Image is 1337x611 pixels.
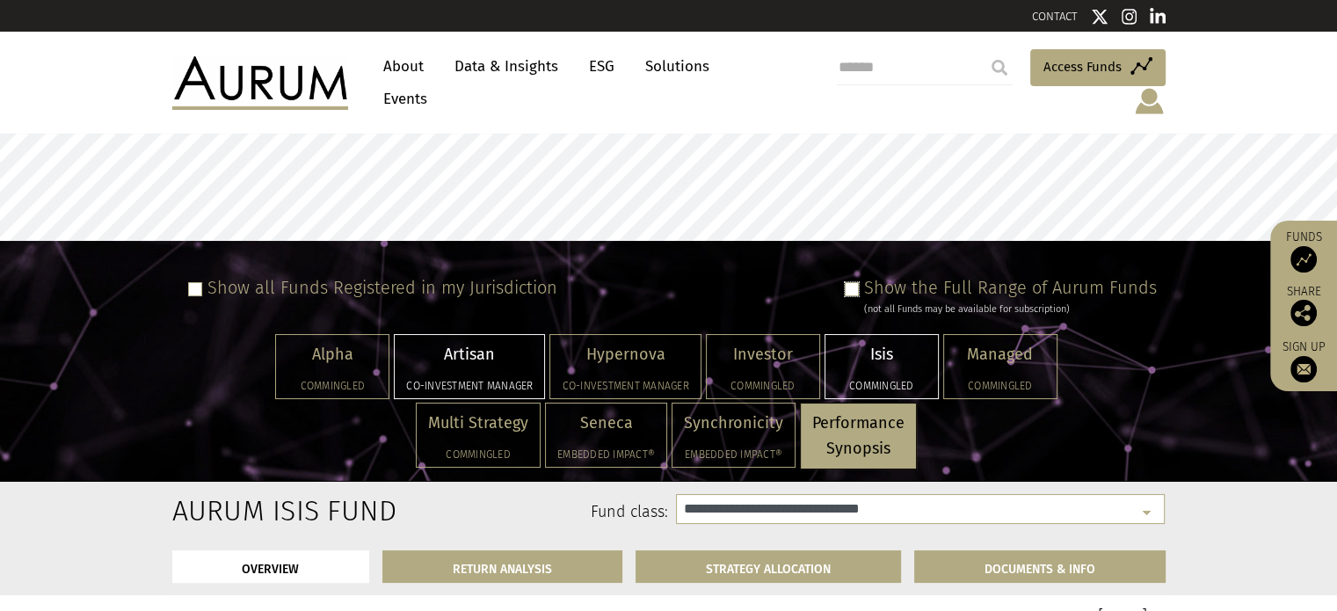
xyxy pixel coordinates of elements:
[428,411,528,436] p: Multi Strategy
[1122,8,1137,25] img: Instagram icon
[956,342,1045,367] p: Managed
[374,50,432,83] a: About
[382,550,622,583] a: RETURN ANALYSIS
[914,550,1166,583] a: DOCUMENTS & INFO
[1279,286,1328,326] div: Share
[580,50,623,83] a: ESG
[636,550,901,583] a: STRATEGY ALLOCATION
[982,50,1017,85] input: Submit
[684,449,783,460] h5: Embedded Impact®
[446,50,567,83] a: Data & Insights
[562,342,688,367] p: Hypernova
[864,302,1157,317] div: (not all Funds may be available for subscription)
[557,449,655,460] h5: Embedded Impact®
[1279,229,1328,273] a: Funds
[374,83,427,115] a: Events
[718,342,808,367] p: Investor
[1279,339,1328,382] a: Sign up
[684,411,783,436] p: Synchronicity
[287,381,377,391] h5: Commingled
[1032,10,1078,23] a: CONTACT
[1150,8,1166,25] img: Linkedin icon
[1043,56,1122,77] span: Access Funds
[1290,300,1317,326] img: Share this post
[837,381,926,391] h5: Commingled
[1133,86,1166,116] img: account-icon.svg
[342,501,668,524] label: Fund class:
[207,277,557,298] label: Show all Funds Registered in my Jurisdiction
[287,342,377,367] p: Alpha
[1290,246,1317,273] img: Access Funds
[1290,356,1317,382] img: Sign up to our newsletter
[864,277,1157,298] label: Show the Full Range of Aurum Funds
[562,381,688,391] h5: Co-investment Manager
[172,56,348,109] img: Aurum
[718,381,808,391] h5: Commingled
[406,381,533,391] h5: Co-investment Manager
[636,50,718,83] a: Solutions
[837,342,926,367] p: Isis
[1091,8,1108,25] img: Twitter icon
[406,342,533,367] p: Artisan
[956,381,1045,391] h5: Commingled
[172,494,316,527] h2: Aurum Isis Fund
[812,411,905,462] p: Performance Synopsis
[557,411,655,436] p: Seneca
[1030,49,1166,86] a: Access Funds
[428,449,528,460] h5: Commingled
